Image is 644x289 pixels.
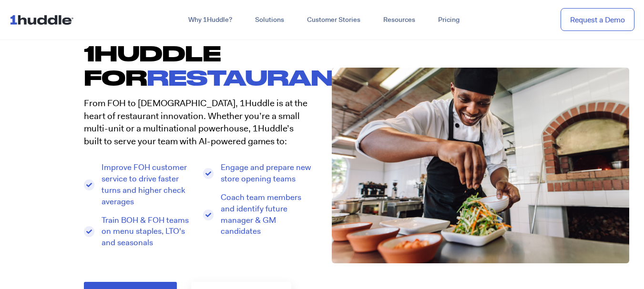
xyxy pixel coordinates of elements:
[99,162,194,207] span: Improve FOH customer service to drive faster turns and higher check averages
[10,10,78,29] img: ...
[84,97,313,148] p: From FOH to [DEMOGRAPHIC_DATA], 1Huddle is at the heart of restaurant innovation. Whether you’re ...
[244,11,296,29] a: Solutions
[218,162,313,185] span: Engage and prepare new store opening teams
[84,41,322,90] h1: 1HUDDLE FOR
[177,11,244,29] a: Why 1Huddle?
[372,11,427,29] a: Resources
[561,8,634,31] a: Request a Demo
[218,192,313,237] span: Coach team members and identify future manager & GM candidates
[296,11,372,29] a: Customer Stories
[99,215,194,249] span: Train BOH & FOH teams on menu staples, LTO's and seasonals
[427,11,471,29] a: Pricing
[147,65,381,90] span: Restaurants.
